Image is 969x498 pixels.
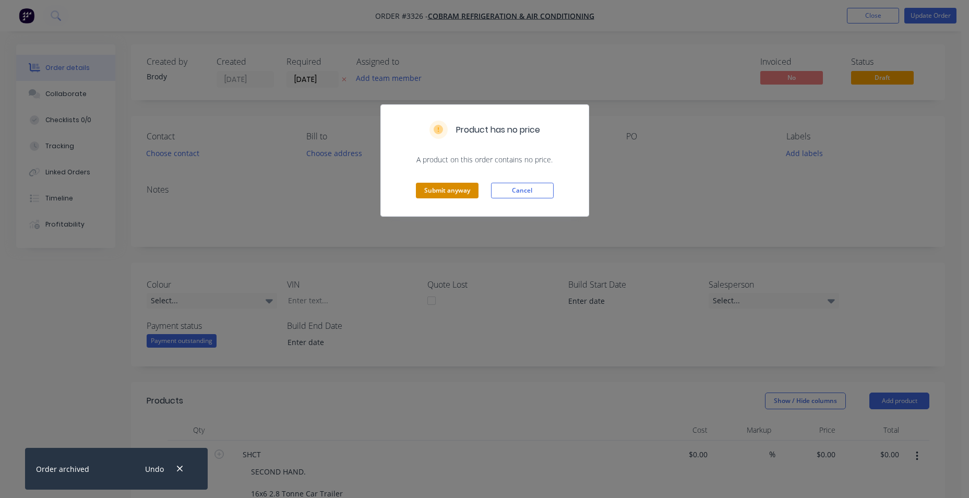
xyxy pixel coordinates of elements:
[393,155,576,165] span: A product on this order contains no price.
[456,124,540,136] h5: Product has no price
[491,183,554,198] button: Cancel
[139,462,169,476] button: Undo
[416,183,478,198] button: Submit anyway
[36,464,89,475] div: Order archived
